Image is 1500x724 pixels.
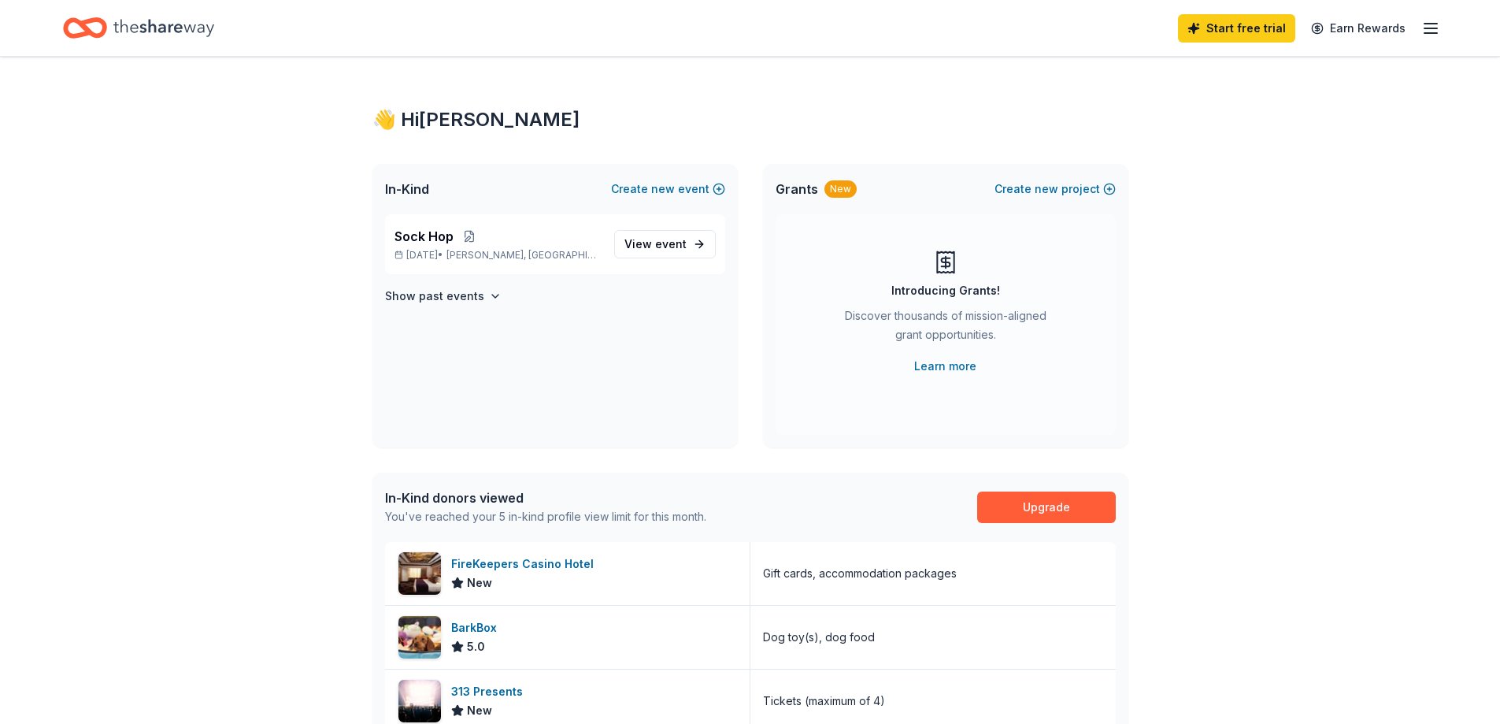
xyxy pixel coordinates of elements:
[451,555,600,574] div: FireKeepers Casino Hotel
[398,552,441,595] img: Image for FireKeepers Casino Hotel
[467,637,485,656] span: 5.0
[385,507,706,526] div: You've reached your 5 in-kind profile view limit for this month.
[451,682,529,701] div: 313 Presents
[394,227,454,246] span: Sock Hop
[776,180,818,199] span: Grants
[372,107,1128,132] div: 👋 Hi [PERSON_NAME]
[1035,180,1058,199] span: new
[994,180,1116,199] button: Createnewproject
[394,249,602,262] p: [DATE] •
[651,180,675,199] span: new
[763,564,957,583] div: Gift cards, accommodation packages
[385,287,502,306] button: Show past events
[451,618,503,637] div: BarkBox
[624,235,687,254] span: View
[763,628,875,647] div: Dog toy(s), dog food
[467,574,492,592] span: New
[611,180,725,199] button: Createnewevent
[385,488,706,507] div: In-Kind donors viewed
[63,9,214,46] a: Home
[655,237,687,251] span: event
[398,616,441,659] img: Image for BarkBox
[1178,14,1295,43] a: Start free trial
[763,692,885,711] div: Tickets (maximum of 4)
[891,281,1000,300] div: Introducing Grants!
[385,287,484,306] h4: Show past events
[977,492,1116,523] a: Upgrade
[446,249,601,262] span: [PERSON_NAME], [GEOGRAPHIC_DATA]
[824,180,857,198] div: New
[467,701,492,720] span: New
[398,680,441,722] img: Image for 313 Presents
[1302,14,1415,43] a: Earn Rewards
[614,230,716,258] a: View event
[914,357,976,376] a: Learn more
[385,180,429,199] span: In-Kind
[839,306,1053,351] div: Discover thousands of mission-aligned grant opportunities.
